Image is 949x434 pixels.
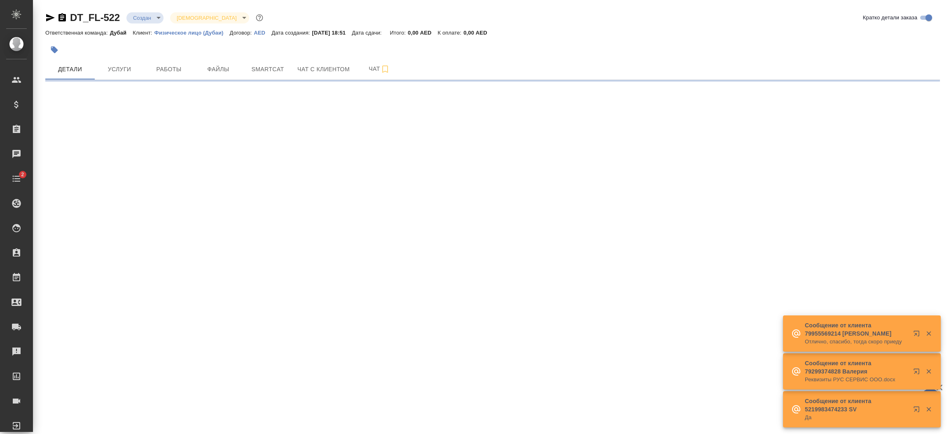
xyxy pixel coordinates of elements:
[805,359,908,376] p: Сообщение от клиента 79299374828 Валерия
[908,325,928,345] button: Открыть в новой вкладке
[174,14,239,21] button: [DEMOGRAPHIC_DATA]
[248,64,288,75] span: Smartcat
[908,363,928,383] button: Открыть в новой вкладке
[805,413,908,422] p: Да
[170,12,249,23] div: Создан
[408,30,437,36] p: 0,00 AED
[199,64,238,75] span: Файлы
[297,64,350,75] span: Чат с клиентом
[100,64,139,75] span: Услуги
[254,29,271,36] a: AED
[254,12,265,23] button: Доп статусы указывают на важность/срочность заказа
[16,170,29,179] span: 2
[920,368,937,375] button: Закрыть
[133,30,154,36] p: Клиент:
[126,12,164,23] div: Создан
[805,321,908,338] p: Сообщение от клиента 79955569214 [PERSON_NAME]
[805,397,908,413] p: Сообщение от клиента 5219983474233 SV
[863,14,917,22] span: Кратко детали заказа
[271,30,312,36] p: Дата создания:
[154,30,230,36] p: Физическое лицо (Дубаи)
[110,30,133,36] p: Дубай
[45,30,110,36] p: Ответственная команда:
[360,64,399,74] span: Чат
[45,41,63,59] button: Добавить тэг
[131,14,154,21] button: Создан
[254,30,271,36] p: AED
[45,13,55,23] button: Скопировать ссылку для ЯМессенджера
[312,30,352,36] p: [DATE] 18:51
[920,406,937,413] button: Закрыть
[463,30,493,36] p: 0,00 AED
[154,29,230,36] a: Физическое лицо (Дубаи)
[380,64,390,74] svg: Подписаться
[70,12,120,23] a: DT_FL-522
[50,64,90,75] span: Детали
[438,30,464,36] p: К оплате:
[805,376,908,384] p: Реквизиты РУС СЕРВИС ООО.docx
[805,338,908,346] p: Отлично, спасибо, тогда скоро приеду
[352,30,383,36] p: Дата сдачи:
[908,401,928,421] button: Открыть в новой вкладке
[149,64,189,75] span: Работы
[2,168,31,189] a: 2
[57,13,67,23] button: Скопировать ссылку
[230,30,254,36] p: Договор:
[390,30,408,36] p: Итого:
[920,330,937,337] button: Закрыть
